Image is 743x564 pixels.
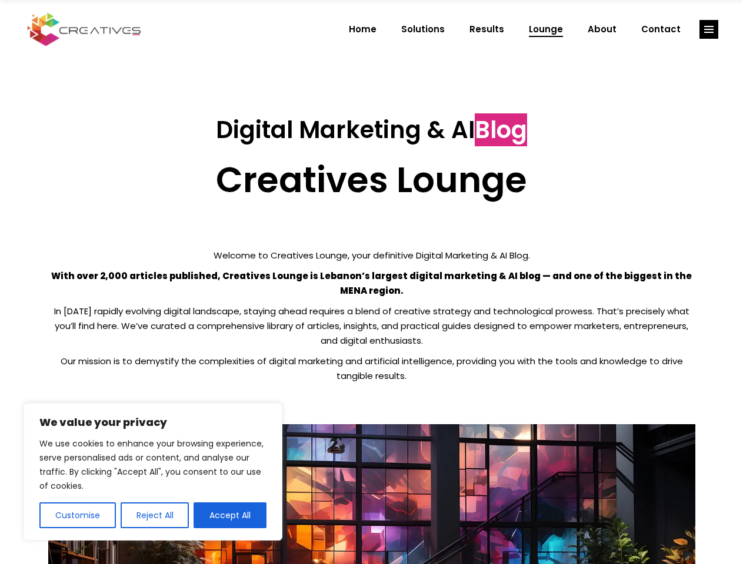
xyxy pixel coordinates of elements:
[629,14,693,45] a: Contact
[39,437,266,493] p: We use cookies to enhance your browsing experience, serve personalised ads or content, and analys...
[588,14,617,45] span: About
[389,14,457,45] a: Solutions
[575,14,629,45] a: About
[349,14,377,45] span: Home
[48,248,695,263] p: Welcome to Creatives Lounge, your definitive Digital Marketing & AI Blog.
[401,14,445,45] span: Solutions
[475,113,527,146] span: Blog
[336,14,389,45] a: Home
[699,20,718,39] a: link
[39,415,266,429] p: We value your privacy
[48,116,695,144] h3: Digital Marketing & AI
[25,11,144,48] img: Creatives
[529,14,563,45] span: Lounge
[48,159,695,201] h2: Creatives Lounge
[194,502,266,528] button: Accept All
[39,502,116,528] button: Customise
[641,14,681,45] span: Contact
[48,304,695,348] p: In [DATE] rapidly evolving digital landscape, staying ahead requires a blend of creative strategy...
[517,14,575,45] a: Lounge
[469,14,504,45] span: Results
[457,14,517,45] a: Results
[24,403,282,540] div: We value your privacy
[121,502,189,528] button: Reject All
[48,354,695,383] p: Our mission is to demystify the complexities of digital marketing and artificial intelligence, pr...
[51,270,692,297] strong: With over 2,000 articles published, Creatives Lounge is Lebanon’s largest digital marketing & AI ...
